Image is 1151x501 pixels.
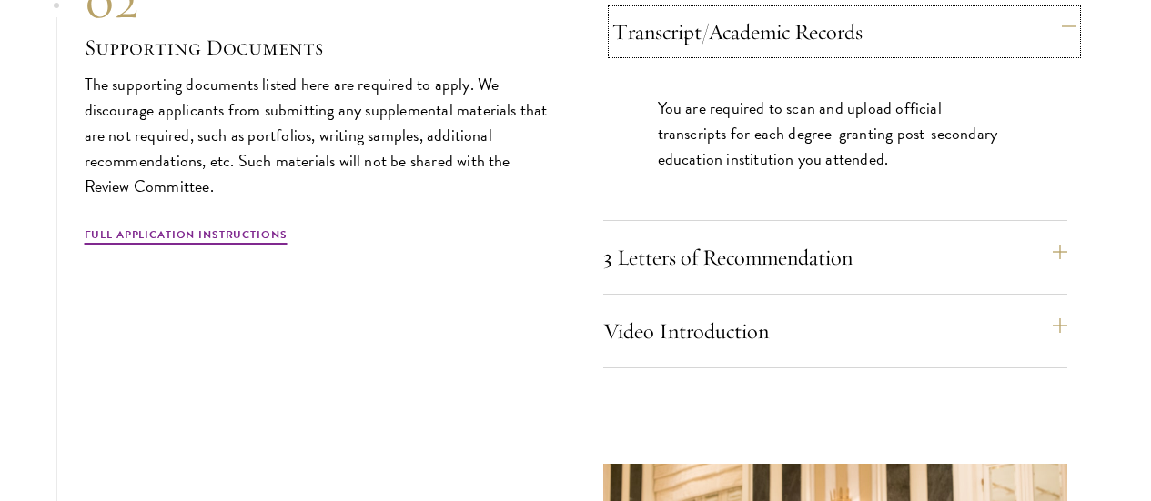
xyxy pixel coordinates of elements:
[603,235,1067,279] button: 3 Letters of Recommendation
[612,10,1076,54] button: Transcript/Academic Records
[85,72,549,199] p: The supporting documents listed here are required to apply. We discourage applicants from submitt...
[85,32,549,63] h3: Supporting Documents
[85,226,288,248] a: Full Application Instructions
[603,309,1067,353] button: Video Introduction
[658,95,1013,172] p: You are required to scan and upload official transcripts for each degree-granting post-secondary ...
